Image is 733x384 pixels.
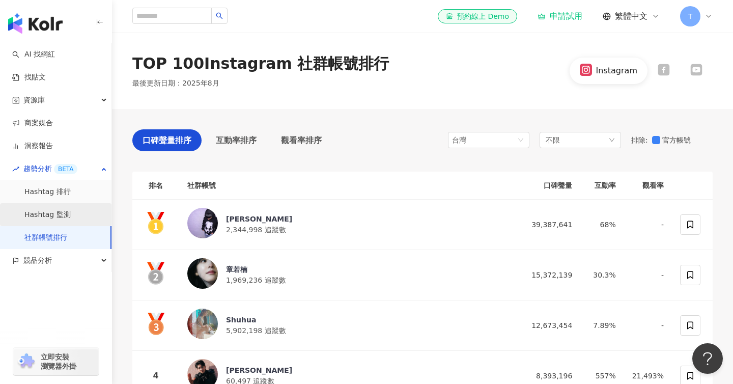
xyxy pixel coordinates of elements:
span: 趨勢分析 [23,157,77,180]
span: T [688,11,693,22]
a: Hashtag 監測 [24,210,71,220]
img: logo [8,13,63,34]
span: 不限 [546,134,560,146]
span: search [216,12,223,19]
span: 1,969,236 追蹤數 [226,276,286,284]
span: 互動率排序 [216,134,257,147]
img: KOL Avatar [187,258,218,289]
img: chrome extension [16,353,36,370]
img: KOL Avatar [187,309,218,339]
a: 洞察報告 [12,141,53,151]
div: 7.89% [588,320,615,331]
a: chrome extension立即安裝 瀏覽器外掛 [13,348,99,375]
td: - [624,200,672,250]
td: - [624,250,672,300]
span: 競品分析 [23,249,52,272]
div: 30.3% [588,269,615,281]
p: 最後更新日期 ： 2025年8月 [132,78,219,89]
div: 68% [588,219,615,230]
span: 2,344,998 追蹤數 [226,226,286,234]
div: 4 [140,369,171,382]
th: 觀看率 [624,172,672,200]
span: 5,902,198 追蹤數 [226,326,286,335]
a: 預約線上 Demo [438,9,517,23]
a: Hashtag 排行 [24,187,71,197]
a: 社群帳號排行 [24,233,67,243]
th: 互動率 [580,172,624,200]
div: 39,387,641 [527,219,572,230]
a: KOL AvatarShuhua5,902,198 追蹤數 [187,309,511,342]
div: Instagram [596,65,637,76]
span: 觀看率排序 [281,134,322,147]
div: [PERSON_NAME] [226,365,292,375]
a: 找貼文 [12,72,46,83]
th: 社群帳號 [179,172,519,200]
div: 8,393,196 [527,370,572,381]
span: 立即安裝 瀏覽器外掛 [41,352,76,371]
div: 557% [588,370,615,381]
th: 口碑聲量 [519,172,580,200]
a: 商案媒合 [12,118,53,128]
div: 章若楠 [226,264,286,275]
div: Shuhua [226,315,286,325]
div: [PERSON_NAME] [226,214,292,224]
div: BETA [54,164,77,174]
div: 21,493% [632,370,664,381]
th: 排名 [132,172,179,200]
td: - [624,300,672,351]
a: KOL Avatar章若楠1,969,236 追蹤數 [187,258,511,292]
span: 官方帳號 [660,134,695,146]
div: 15,372,139 [527,269,572,281]
span: 資源庫 [23,89,45,112]
iframe: Help Scout Beacon - Open [692,343,723,374]
span: 排除 : [631,136,648,144]
a: 申請試用 [538,11,582,21]
div: 台灣 [452,132,485,148]
span: 口碑聲量排序 [143,134,191,147]
span: rise [12,166,19,173]
span: down [609,137,615,143]
img: KOL Avatar [187,208,218,238]
a: searchAI 找網紅 [12,49,55,60]
div: TOP 100 Instagram 社群帳號排行 [132,53,389,74]
div: 預約線上 Demo [446,11,509,21]
a: KOL Avatar[PERSON_NAME]2,344,998 追蹤數 [187,208,511,241]
div: 12,673,454 [527,320,572,331]
span: 繁體中文 [615,11,647,22]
